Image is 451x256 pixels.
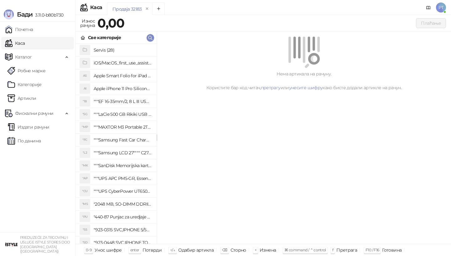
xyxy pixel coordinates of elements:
h4: """LaCie 500 GB Rikiki USB 3.0 / Ultra Compact & Resistant aluminum / USB 3.0 / 2.5""""""" [94,109,152,119]
h4: iOS/MacOS_first_use_assistance (4) [94,58,152,68]
small: PREDUZEĆE ZA TRGOVINU I USLUGE ISTYLE STORES DOO [GEOGRAPHIC_DATA] ([GEOGRAPHIC_DATA]) [20,235,70,253]
a: Каса [5,37,25,49]
div: Нема артикала на рачуну. Користите бар код читач, или како бисте додали артикле на рачун. [164,70,443,91]
span: 3.11.0-b80b730 [33,12,63,18]
div: Продаја 32183 [112,6,142,13]
h4: "923-0315 SVC,IPHONE 5/5S BATTERY REMOVAL TRAY Držač za iPhone sa kojim se otvara display [94,225,152,235]
h4: """UPS CyberPower UT650EG, 650VA/360W , line-int., s_uko, desktop""" [94,186,152,196]
h4: """EF 16-35mm/2, 8 L III USM""" [94,96,152,106]
span: ⌘ command / ⌃ control [284,248,326,252]
div: "CU [80,186,90,196]
span: Каталог [15,51,32,63]
h4: Servis (28) [94,45,152,55]
div: "FC [80,135,90,145]
div: "PU [80,212,90,222]
a: претрагу [261,85,281,90]
div: Све категорије [88,34,121,41]
div: "5G [80,109,90,119]
span: ↑/↓ [170,248,175,252]
a: Категорије [8,78,42,91]
div: "18 [80,96,90,106]
div: "SD [80,238,90,248]
div: "AP [80,173,90,183]
span: 0-9 [86,248,91,252]
a: ArtikliАртикли [8,92,36,105]
div: AS [80,71,90,81]
a: Документација [423,3,433,13]
h4: "923-0448 SVC,IPHONE,TOURQUE DRIVER KIT .65KGF- CM Šrafciger " [94,238,152,248]
span: F10 / F16 [365,248,379,252]
a: Почетна [5,23,33,36]
div: Сторно [231,246,246,254]
span: enter [130,248,139,252]
button: remove [143,6,151,12]
span: f [332,248,333,252]
h4: """SanDisk Memorijska kartica 256GB microSDXC sa SD adapterom SDSQXA1-256G-GN6MA - Extreme PLUS, ... [94,161,152,171]
img: 64x64-companyLogo-77b92cf4-9946-4f36-9751-bf7bb5fd2c7d.png [5,238,18,251]
a: Издати рачуни [8,121,49,133]
a: унесите шифру [289,85,323,90]
div: Готовина [382,246,402,254]
h4: """UPS APC PM5-GR, Essential Surge Arrest,5 utic_nica""" [94,173,152,183]
div: "L2 [80,148,90,158]
div: "MP [80,122,90,132]
h4: """Samsung Fast Car Charge Adapter, brzi auto punja_, boja crna""" [94,135,152,145]
a: По данима [8,135,41,147]
div: "MK [80,161,90,171]
img: Logo [4,9,14,19]
h4: """MAXTOR M3 Portable 2TB 2.5"""" crni eksterni hard disk HX-M201TCB/GM""" [94,122,152,132]
h4: """Samsung LCD 27"""" C27F390FHUXEN""" [94,148,152,158]
strong: 0,00 [97,15,124,31]
a: Робне марке [8,64,45,77]
button: Плаћање [416,18,446,28]
div: Измена [260,246,276,254]
div: grid [75,44,157,244]
div: Претрага [336,246,357,254]
h4: Apple iPhone 11 Pro Silicone Case - Black [94,84,152,94]
h4: "440-87 Punjac za uredjaje sa micro USB portom 4/1, Stand." [94,212,152,222]
span: PT [436,3,446,13]
div: Каса [90,5,102,10]
div: Одабир артикла [178,246,214,254]
div: Унос шифре [95,246,122,254]
span: ⌫ [222,248,227,252]
h4: "2048 MB, SO-DIMM DDRII, 667 MHz, Napajanje 1,8 0,1 V, Latencija CL5" [94,199,152,209]
div: Потврди [143,246,162,254]
div: Износ рачуна [79,17,96,29]
span: Бади [17,11,33,18]
button: Add tab [152,3,165,15]
span: + [255,248,257,252]
div: AI [80,84,90,94]
div: "MS [80,199,90,209]
div: "S5 [80,225,90,235]
h4: Apple Smart Folio for iPad mini (A17 Pro) - Sage [94,71,152,81]
span: Фискални рачуни [15,107,53,120]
